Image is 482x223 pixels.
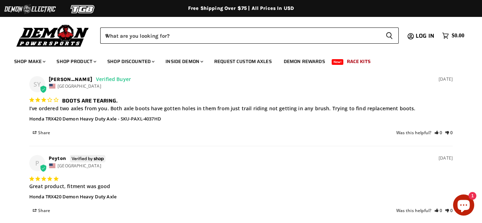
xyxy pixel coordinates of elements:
p: I’ve ordered two axles from you. Both axle boots have gotten holes in them from just trail riding... [29,105,453,112]
a: Inside Demon [160,54,207,69]
i: 0 [445,130,453,135]
a: Log in [412,33,439,39]
span: [GEOGRAPHIC_DATA] [58,163,101,169]
div: SY [29,76,45,92]
div: [DATE] [439,155,453,161]
img: United States [49,84,55,88]
img: Demon Powersports [14,23,91,48]
a: Shop Make [9,54,50,69]
input: When autocomplete results are available use up and down arrows to review and enter to select [100,27,380,44]
a: Demon Rewards [278,54,330,69]
a: Honda TRX420 Demon Heavy Duty Axle [29,116,116,122]
i: 0 [445,208,453,213]
span: Share [29,129,54,136]
div: P [29,155,45,171]
h3: Boots are tearing. [62,97,118,105]
button: Search [380,27,399,44]
span: 3-Star Rating Review [29,96,59,104]
span: New! [332,59,344,65]
a: Race Kits [342,54,376,69]
span: $0.00 [452,32,464,39]
span: [GEOGRAPHIC_DATA] [58,83,101,89]
img: SVG verified by SHOP [70,155,106,162]
img: United States [49,163,55,168]
a: Request Custom Axles [209,54,277,69]
strong: Peyton [49,155,66,161]
a: Rate review as not helpful [445,130,453,136]
ul: Main menu [9,51,463,69]
a: $0.00 [439,31,468,41]
a: Shop Discounted [102,54,159,69]
strong: [PERSON_NAME] [49,76,92,82]
div: Was this helpful? [396,208,453,213]
i: 0 [435,130,442,135]
div: [DATE] [439,76,453,82]
a: Rate review as helpful [435,207,442,213]
form: Product [100,27,399,44]
img: Demon Electric Logo 2 [4,2,56,16]
inbox-online-store-chat: Shopify online store chat [451,194,476,217]
a: Honda TRX420 Demon Heavy Duty Axle [29,193,116,200]
a: Shop Product [51,54,101,69]
a: Rate review as not helpful [445,207,453,213]
div: Was this helpful? [396,130,453,135]
p: Great product, fitment was good [29,183,453,190]
span: Log in [416,31,434,40]
div: SKU-PAXL-4037HD [118,116,161,122]
a: Rate review as helpful [435,130,442,136]
i: 0 [435,208,442,213]
span: Share [29,207,54,214]
span: 5-Star Rating Review [29,175,59,183]
img: TGB Logo 2 [56,2,109,16]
